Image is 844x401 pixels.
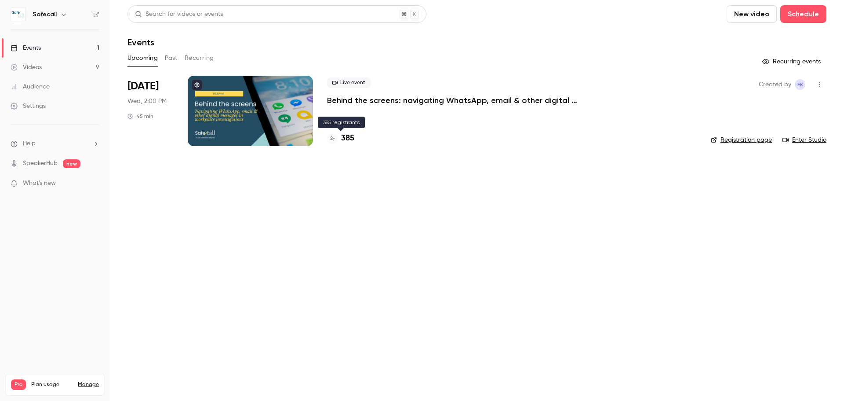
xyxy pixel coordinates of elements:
[11,379,26,390] span: Pro
[127,97,167,106] span: Wed, 2:00 PM
[780,5,826,23] button: Schedule
[23,159,58,168] a: SpeakerHub
[11,139,99,148] li: help-dropdown-opener
[11,102,46,110] div: Settings
[127,113,153,120] div: 45 min
[341,132,354,144] h4: 385
[23,179,56,188] span: What's new
[89,180,99,188] iframe: Noticeable Trigger
[127,51,158,65] button: Upcoming
[727,5,777,23] button: New video
[127,79,159,93] span: [DATE]
[11,63,42,72] div: Videos
[327,132,354,144] a: 385
[797,79,803,90] span: EK
[782,136,826,144] a: Enter Studio
[327,77,371,88] span: Live event
[63,159,80,168] span: new
[78,381,99,388] a: Manage
[759,79,791,90] span: Created by
[711,136,772,144] a: Registration page
[11,82,50,91] div: Audience
[758,55,826,69] button: Recurring events
[127,37,154,48] h1: Events
[31,381,73,388] span: Plan usage
[795,79,805,90] span: Emma` Koster
[33,10,57,19] h6: Safecall
[11,7,25,22] img: Safecall
[185,51,214,65] button: Recurring
[11,44,41,52] div: Events
[165,51,178,65] button: Past
[327,95,591,106] a: Behind the screens: navigating WhatsApp, email & other digital messages in workplace investigations
[127,76,174,146] div: Oct 8 Wed, 2:00 PM (Europe/London)
[23,139,36,148] span: Help
[135,10,223,19] div: Search for videos or events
